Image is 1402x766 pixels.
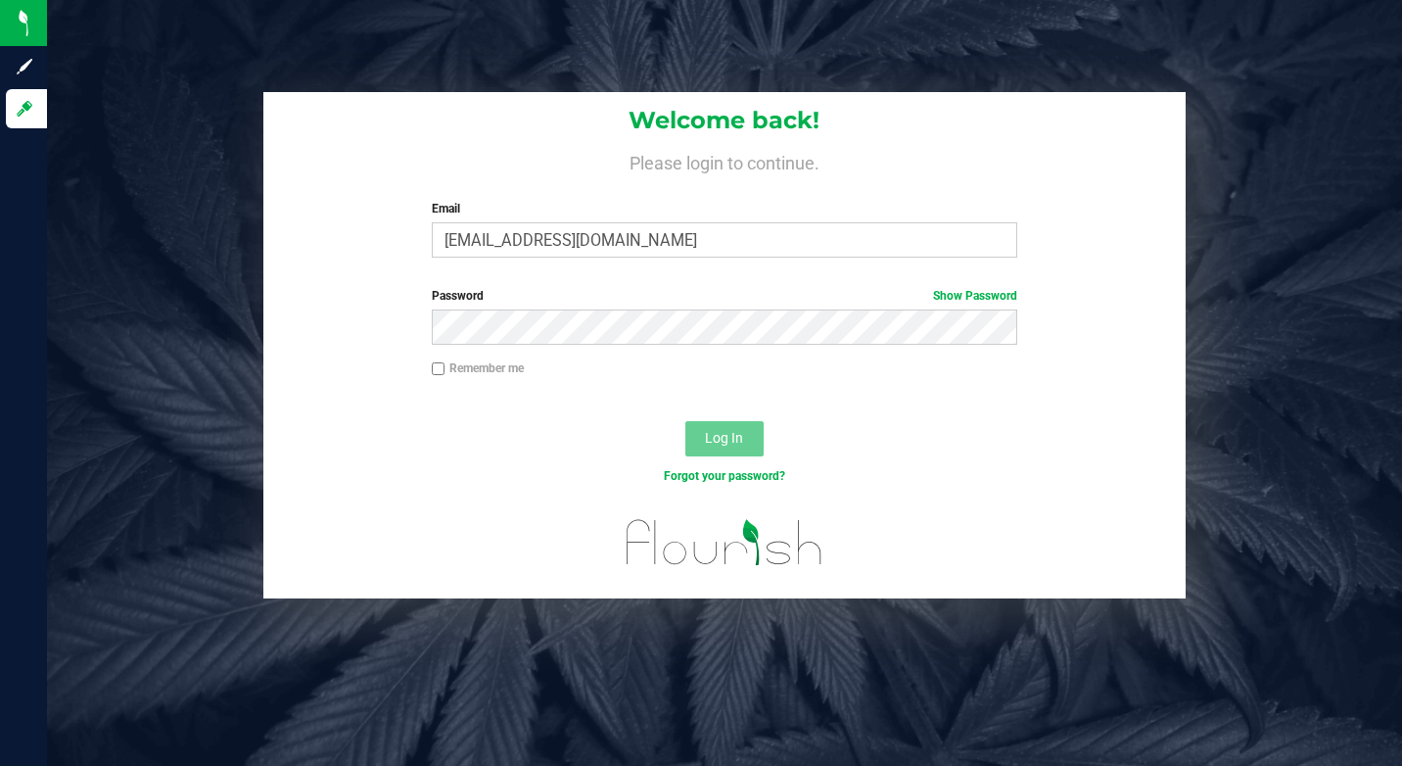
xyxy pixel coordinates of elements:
[15,57,34,76] inline-svg: Sign up
[664,469,785,483] a: Forgot your password?
[609,505,840,580] img: flourish_logo.svg
[705,430,743,446] span: Log In
[263,108,1187,133] h1: Welcome back!
[933,289,1017,303] a: Show Password
[432,359,524,377] label: Remember me
[432,200,1017,217] label: Email
[263,149,1187,172] h4: Please login to continue.
[685,421,764,456] button: Log In
[432,289,484,303] span: Password
[432,362,445,376] input: Remember me
[15,99,34,119] inline-svg: Log in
